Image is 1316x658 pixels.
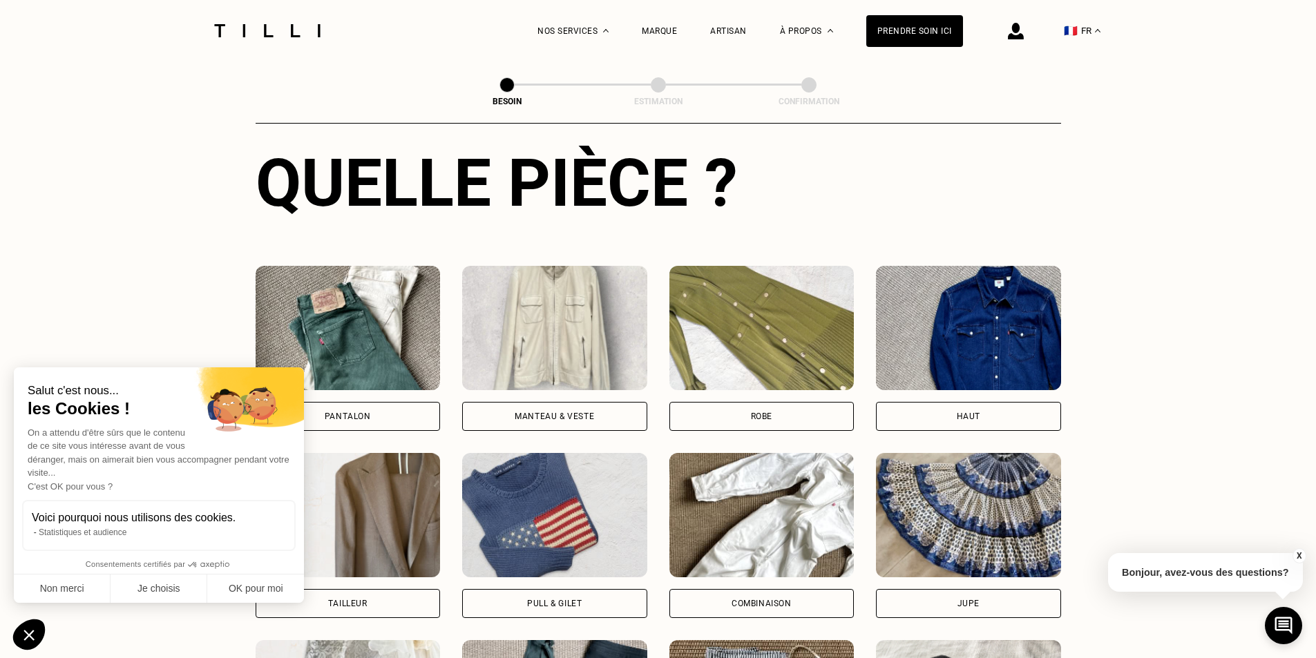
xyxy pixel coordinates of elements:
img: Tilli retouche votre Combinaison [669,453,855,577]
img: Tilli retouche votre Haut [876,266,1061,390]
div: Estimation [589,97,727,106]
img: Logo du service de couturière Tilli [209,24,325,37]
img: Menu déroulant à propos [828,29,833,32]
img: icône connexion [1008,23,1024,39]
div: Besoin [438,97,576,106]
img: Tilli retouche votre Manteau & Veste [462,266,647,390]
div: Tailleur [328,599,368,608]
span: 🇫🇷 [1064,24,1078,37]
img: Tilli retouche votre Pantalon [256,266,441,390]
a: Marque [642,26,677,36]
a: Prendre soin ici [866,15,963,47]
a: Artisan [710,26,747,36]
img: Tilli retouche votre Jupe [876,453,1061,577]
img: Tilli retouche votre Pull & gilet [462,453,647,577]
div: Robe [751,412,772,420]
div: Manteau & Veste [515,412,594,420]
button: X [1292,548,1306,563]
img: Tilli retouche votre Tailleur [256,453,441,577]
img: Menu déroulant [603,29,609,32]
div: Pantalon [325,412,371,420]
img: menu déroulant [1095,29,1100,32]
img: Tilli retouche votre Robe [669,266,855,390]
div: Quelle pièce ? [256,144,1061,222]
div: Jupe [957,599,980,608]
div: Combinaison [732,599,792,608]
div: Pull & gilet [527,599,582,608]
div: Confirmation [740,97,878,106]
p: Bonjour, avez-vous des questions? [1108,553,1303,592]
div: Haut [957,412,980,420]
